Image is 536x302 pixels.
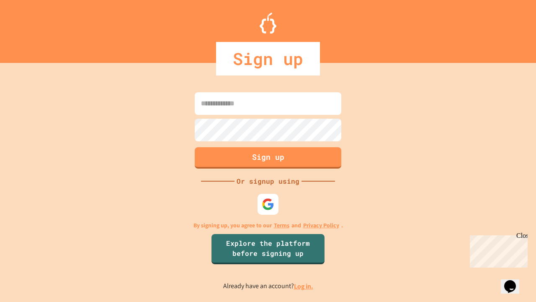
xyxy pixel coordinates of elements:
[274,221,289,230] a: Terms
[211,234,325,264] a: Explore the platform before signing up
[234,176,301,186] div: Or signup using
[216,42,320,75] div: Sign up
[195,147,341,169] button: Sign up
[3,3,58,53] div: Chat with us now!Close
[193,221,343,230] p: By signing up, you agree to our and .
[262,198,274,211] img: google-icon.svg
[294,282,313,291] a: Log in.
[466,232,528,268] iframe: chat widget
[501,268,528,294] iframe: chat widget
[260,13,276,34] img: Logo.svg
[303,221,339,230] a: Privacy Policy
[223,281,313,292] p: Already have an account?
